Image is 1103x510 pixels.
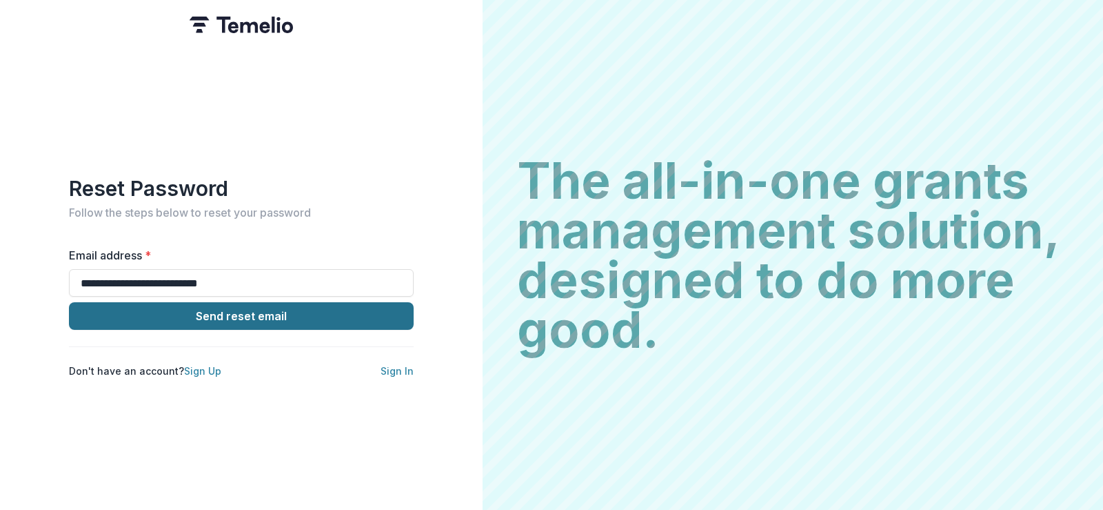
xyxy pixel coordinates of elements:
a: Sign In [381,365,414,377]
button: Send reset email [69,302,414,330]
h1: Reset Password [69,176,414,201]
a: Sign Up [184,365,221,377]
label: Email address [69,247,405,264]
p: Don't have an account? [69,364,221,378]
img: Temelio [190,17,293,33]
h2: Follow the steps below to reset your password [69,206,414,219]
